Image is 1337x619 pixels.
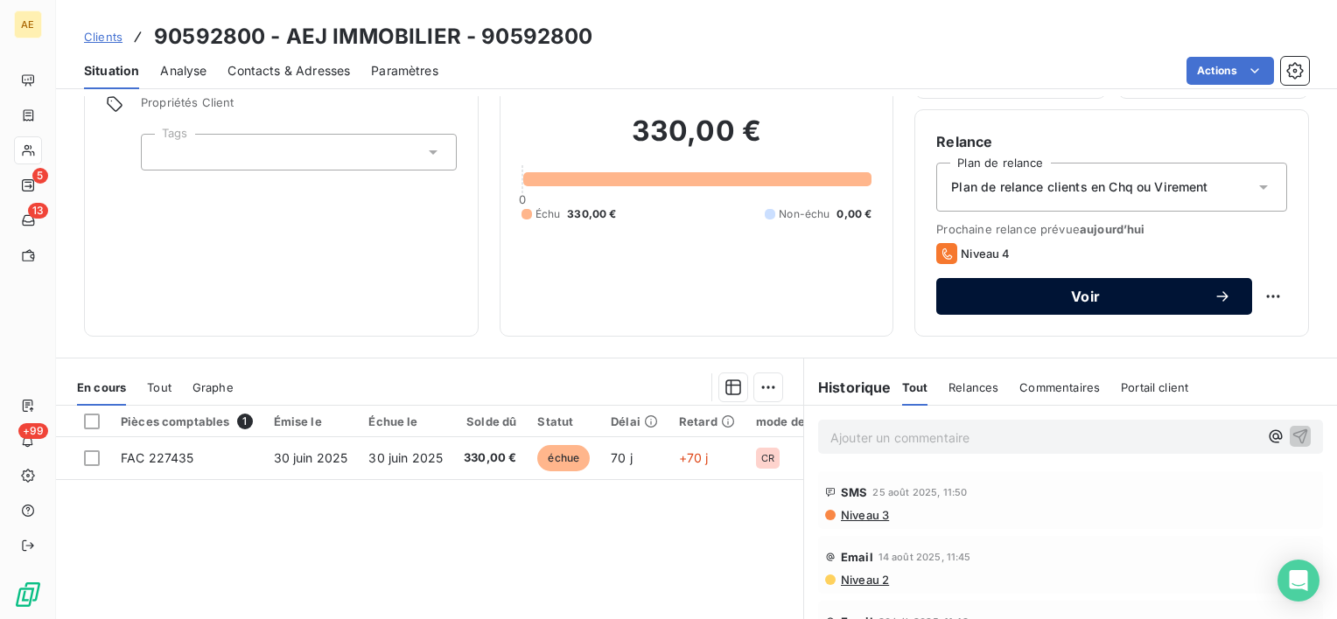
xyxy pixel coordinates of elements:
[368,414,443,428] div: Échue le
[841,485,867,499] span: SMS
[32,168,48,184] span: 5
[77,380,126,394] span: En cours
[839,508,889,522] span: Niveau 3
[839,573,889,587] span: Niveau 2
[611,414,658,428] div: Délai
[84,62,139,80] span: Situation
[1186,57,1274,85] button: Actions
[951,178,1207,196] span: Plan de relance clients en Chq ou Virement
[872,487,967,497] span: 25 août 2025, 11:50
[84,28,122,45] a: Clients
[147,380,171,394] span: Tout
[154,21,592,52] h3: 90592800 - AEJ IMMOBILIER - 90592800
[1121,380,1188,394] span: Portail client
[1277,560,1319,602] div: Open Intercom Messenger
[519,192,526,206] span: 0
[957,289,1214,303] span: Voir
[836,206,871,222] span: 0,00 €
[464,414,516,428] div: Solde dû
[936,222,1287,236] span: Prochaine relance prévue
[192,380,234,394] span: Graphe
[14,10,42,38] div: AE
[156,144,170,160] input: Ajouter une valeur
[936,131,1287,152] h6: Relance
[121,450,194,465] span: FAC 227435
[227,62,350,80] span: Contacts & Adresses
[567,206,616,222] span: 330,00 €
[948,380,998,394] span: Relances
[804,377,892,398] h6: Historique
[779,206,829,222] span: Non-échu
[761,453,774,463] span: CR
[121,414,253,429] div: Pièces comptables
[521,114,872,166] h2: 330,00 €
[28,203,48,219] span: 13
[961,247,1010,261] span: Niveau 4
[237,414,253,429] span: 1
[611,450,633,465] span: 70 j
[756,414,862,428] div: mode de paiement
[535,206,561,222] span: Échu
[14,581,42,609] img: Logo LeanPay
[841,550,873,564] span: Email
[274,450,348,465] span: 30 juin 2025
[537,445,590,471] span: échue
[371,62,438,80] span: Paramètres
[274,414,348,428] div: Émise le
[141,95,457,120] span: Propriétés Client
[160,62,206,80] span: Analyse
[84,30,122,44] span: Clients
[936,278,1252,315] button: Voir
[537,414,590,428] div: Statut
[878,552,971,562] span: 14 août 2025, 11:45
[902,380,928,394] span: Tout
[1019,380,1100,394] span: Commentaires
[1080,222,1145,236] span: aujourd’hui
[679,414,735,428] div: Retard
[368,450,443,465] span: 30 juin 2025
[464,449,516,467] span: 330,00 €
[18,423,48,439] span: +99
[679,450,709,465] span: +70 j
